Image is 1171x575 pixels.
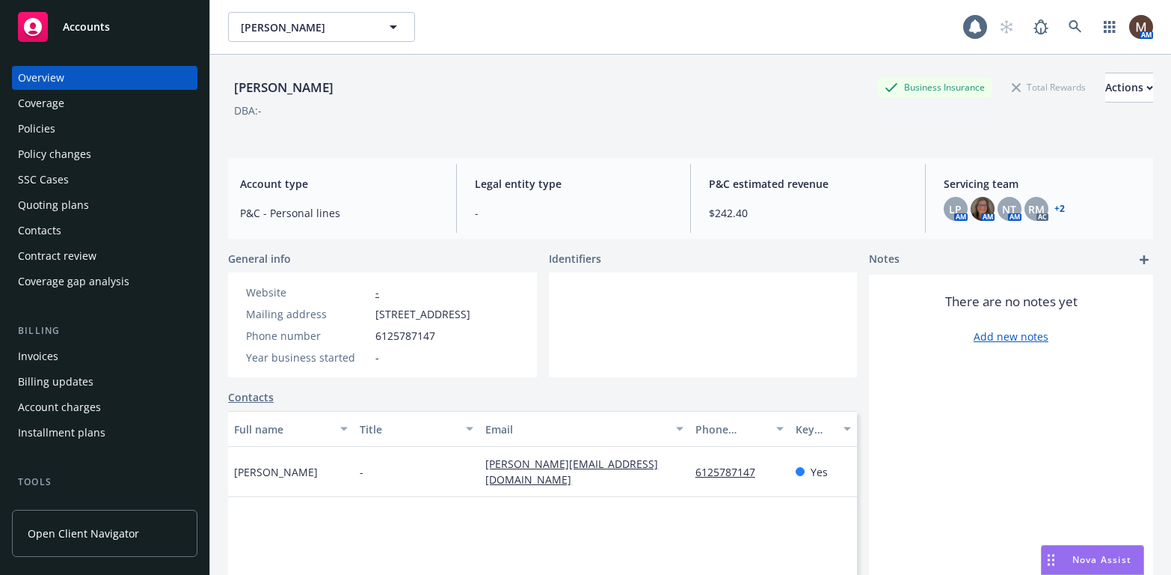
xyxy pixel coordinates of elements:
div: DBA: - [234,103,262,118]
a: Account charges [12,395,197,419]
a: Contract review [12,244,197,268]
a: Coverage [12,91,197,115]
a: 6125787147 [695,465,767,479]
div: Account charges [18,395,101,419]
button: Nova Assist [1041,545,1144,575]
a: Coverage gap analysis [12,270,197,293]
span: Open Client Navigator [28,526,139,541]
span: - [475,205,673,221]
a: Add new notes [974,329,1048,344]
a: Manage files [12,496,197,520]
img: photo [971,197,995,221]
a: +2 [1054,204,1065,213]
a: Policies [12,117,197,141]
a: SSC Cases [12,168,197,192]
a: Report a Bug [1026,12,1056,42]
a: Quoting plans [12,193,197,217]
span: General info [228,251,291,267]
span: Nova Assist [1072,553,1131,566]
a: Policy changes [12,142,197,166]
div: Quoting plans [18,193,89,217]
span: 6125787147 [375,328,435,344]
button: [PERSON_NAME] [228,12,415,42]
div: Key contact [796,422,835,437]
a: Contacts [228,389,274,405]
a: Contacts [12,219,197,243]
span: [PERSON_NAME] [241,19,370,35]
span: [STREET_ADDRESS] [375,306,470,322]
div: Overview [18,66,64,90]
button: Title [354,411,479,447]
span: Legal entity type [475,176,673,192]
span: LP [949,201,962,217]
span: RM [1028,201,1045,217]
div: [PERSON_NAME] [228,78,339,97]
div: Contract review [18,244,96,268]
a: Invoices [12,344,197,368]
span: Accounts [63,21,110,33]
a: - [375,285,379,299]
span: $242.40 [709,205,907,221]
div: Billing updates [18,370,93,394]
a: [PERSON_NAME][EMAIL_ADDRESS][DOMAIN_NAME] [485,457,658,487]
span: There are no notes yet [945,293,1078,311]
span: P&C estimated revenue [709,176,907,192]
a: add [1135,251,1153,269]
span: NT [1002,201,1016,217]
div: Drag to move [1042,546,1060,574]
div: Phone number [695,422,768,437]
span: [PERSON_NAME] [234,464,318,480]
button: Phone number [689,411,790,447]
span: Notes [869,251,900,269]
button: Key contact [790,411,857,447]
button: Full name [228,411,354,447]
a: Billing updates [12,370,197,394]
div: Mailing address [246,306,369,322]
div: Policies [18,117,55,141]
div: Business Insurance [877,78,992,97]
div: SSC Cases [18,168,69,192]
a: Installment plans [12,421,197,445]
div: Contacts [18,219,61,243]
span: Servicing team [944,176,1142,192]
div: Billing [12,323,197,338]
div: Installment plans [18,421,105,445]
div: Total Rewards [1004,78,1093,97]
div: Phone number [246,328,369,344]
div: Website [246,285,369,300]
div: Manage files [18,496,82,520]
span: Identifiers [549,251,601,267]
span: Account type [240,176,438,192]
span: Yes [811,464,828,480]
div: Coverage gap analysis [18,270,129,293]
div: Tools [12,475,197,490]
a: Search [1060,12,1090,42]
span: P&C - Personal lines [240,205,438,221]
a: Accounts [12,6,197,48]
div: Email [485,422,666,437]
span: - [360,464,363,480]
div: Year business started [246,350,369,365]
img: photo [1129,15,1153,39]
button: Actions [1105,73,1153,103]
a: Start snowing [992,12,1021,42]
a: Switch app [1095,12,1125,42]
div: Full name [234,422,331,437]
a: Overview [12,66,197,90]
div: Coverage [18,91,64,115]
button: Email [479,411,689,447]
div: Invoices [18,344,58,368]
div: Policy changes [18,142,91,166]
span: - [375,350,379,365]
div: Title [360,422,457,437]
